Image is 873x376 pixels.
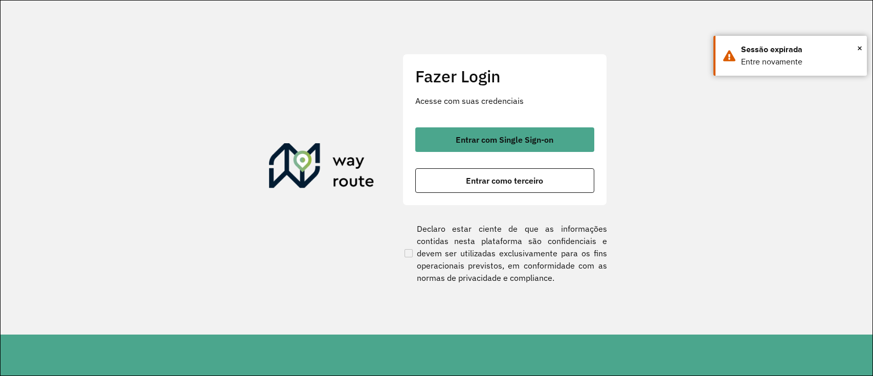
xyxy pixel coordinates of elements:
[415,67,594,86] h2: Fazer Login
[269,143,374,192] img: Roteirizador AmbevTech
[857,40,862,56] button: Close
[402,223,607,284] label: Declaro estar ciente de que as informações contidas nesta plataforma são confidenciais e devem se...
[415,127,594,152] button: button
[857,40,862,56] span: ×
[456,136,553,144] span: Entrar com Single Sign-on
[741,43,859,56] div: Sessão expirada
[741,56,859,68] div: Entre novamente
[415,95,594,107] p: Acesse com suas credenciais
[415,168,594,193] button: button
[466,176,543,185] span: Entrar como terceiro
